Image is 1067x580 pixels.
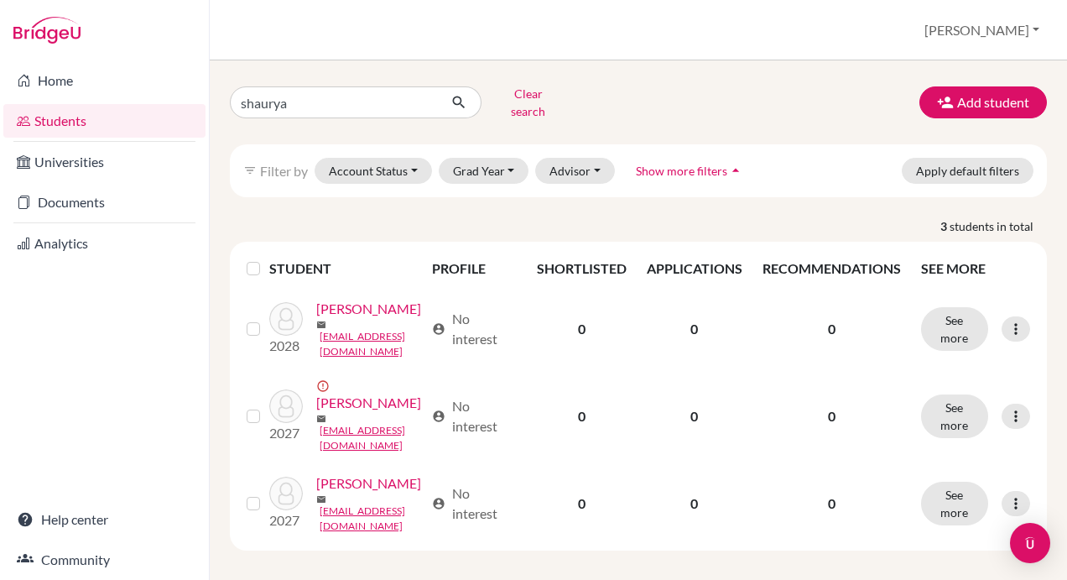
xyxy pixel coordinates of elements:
[269,302,303,336] img: Chakravarty, Shaurya
[432,497,445,510] span: account_circle
[316,414,326,424] span: mail
[269,510,303,530] p: 2027
[911,248,1040,289] th: SEE MORE
[316,494,326,504] span: mail
[316,320,326,330] span: mail
[763,494,901,514] p: 0
[921,307,988,351] button: See more
[752,248,911,289] th: RECOMMENDATIONS
[637,463,752,544] td: 0
[917,14,1047,46] button: [PERSON_NAME]
[921,482,988,525] button: See more
[3,145,206,179] a: Universities
[320,329,424,359] a: [EMAIL_ADDRESS][DOMAIN_NAME]
[902,158,1033,184] button: Apply default filters
[921,395,988,438] button: See more
[316,393,421,413] a: [PERSON_NAME]
[316,379,333,393] span: error_outline
[439,158,529,184] button: Grad Year
[727,162,744,179] i: arrow_drop_up
[320,423,424,453] a: [EMAIL_ADDRESS][DOMAIN_NAME]
[950,217,1047,235] span: students in total
[243,164,257,177] i: filter_list
[527,369,637,463] td: 0
[3,227,206,260] a: Analytics
[919,86,1047,118] button: Add student
[535,158,615,184] button: Advisor
[269,389,303,423] img: Duragkar, Shaurya
[432,322,445,336] span: account_circle
[622,158,758,184] button: Show more filtersarrow_drop_up
[637,369,752,463] td: 0
[316,299,421,319] a: [PERSON_NAME]
[527,289,637,369] td: 0
[269,248,422,289] th: STUDENT
[3,64,206,97] a: Home
[315,158,432,184] button: Account Status
[763,319,901,339] p: 0
[422,248,527,289] th: PROFILE
[940,217,950,235] strong: 3
[432,309,517,349] div: No interest
[3,503,206,536] a: Help center
[320,504,424,534] a: [EMAIL_ADDRESS][DOMAIN_NAME]
[527,463,637,544] td: 0
[432,396,517,436] div: No interest
[3,104,206,138] a: Students
[1010,523,1050,563] div: Open Intercom Messenger
[636,164,727,178] span: Show more filters
[269,477,303,510] img: Shetty, Shaurya
[269,336,303,356] p: 2028
[13,17,81,44] img: Bridge-U
[3,543,206,577] a: Community
[637,289,752,369] td: 0
[481,81,575,124] button: Clear search
[432,410,445,423] span: account_circle
[269,423,303,443] p: 2027
[230,86,438,118] input: Find student by name...
[260,163,308,179] span: Filter by
[316,473,421,494] a: [PERSON_NAME]
[637,248,752,289] th: APPLICATIONS
[763,406,901,426] p: 0
[3,185,206,219] a: Documents
[527,248,637,289] th: SHORTLISTED
[432,483,517,524] div: No interest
